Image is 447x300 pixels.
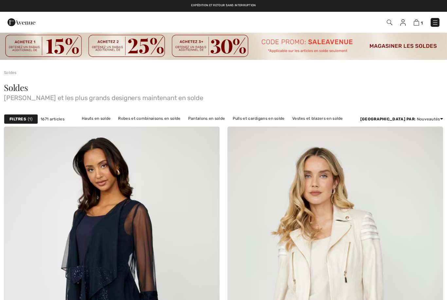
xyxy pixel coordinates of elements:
[421,21,423,26] span: 1
[79,114,114,123] a: Hauts en solde
[360,117,415,121] strong: [GEOGRAPHIC_DATA] par
[400,19,406,26] img: Mes infos
[197,123,264,131] a: Vêtements d'extérieur en solde
[8,19,35,25] a: 1ère Avenue
[360,116,443,122] div: : Nouveautés
[229,114,288,123] a: Pulls et cardigans en solde
[160,123,196,131] a: Jupes en solde
[432,19,438,26] img: Menu
[387,20,392,25] img: Recherche
[185,114,228,123] a: Pantalons en solde
[4,82,28,93] span: Soldes
[8,16,35,29] img: 1ère Avenue
[4,70,17,75] a: Soldes
[28,116,32,122] span: 1
[414,18,423,26] a: 1
[115,114,184,123] a: Robes et combinaisons en solde
[41,116,64,122] span: 1671 articles
[9,116,26,122] strong: Filtres
[414,19,419,26] img: Panier d'achat
[4,92,443,101] span: [PERSON_NAME] et les plus grands designers maintenant en solde
[289,114,346,123] a: Vestes et blazers en solde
